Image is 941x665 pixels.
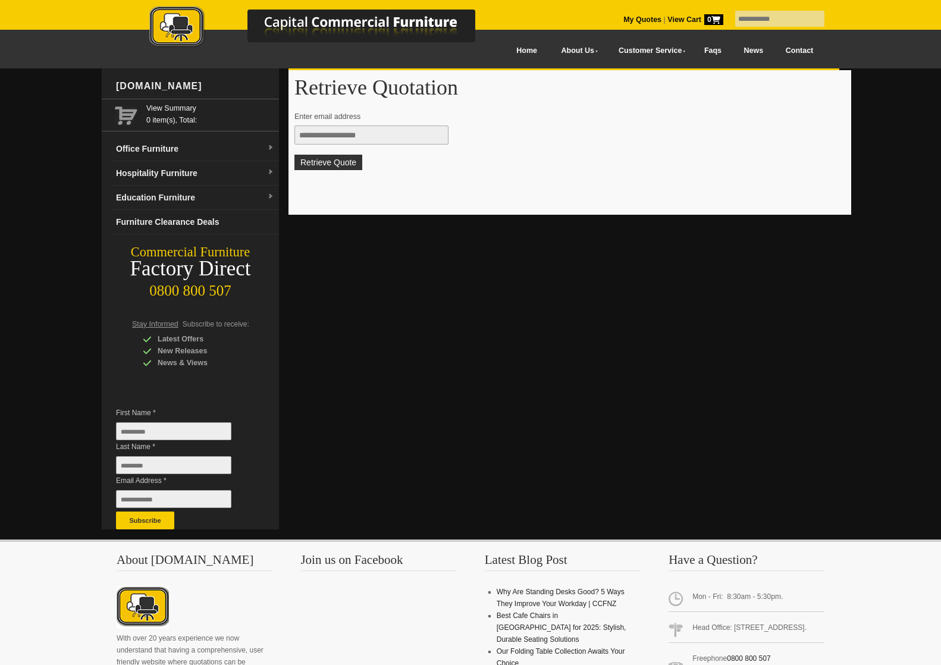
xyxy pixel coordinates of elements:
a: Contact [774,37,824,64]
a: View Summary [146,102,274,114]
h3: Join us on Facebook [300,554,456,571]
a: View Cart0 [666,15,723,24]
a: Best Cafe Chairs in [GEOGRAPHIC_DATA] for 2025: Stylish, Durable Seating Solutions [497,611,626,644]
button: Subscribe [116,512,174,529]
a: Customer Service [606,37,693,64]
div: News & Views [143,357,256,369]
span: 0 item(s), Total: [146,102,274,124]
img: dropdown [267,169,274,176]
div: Latest Offers [143,333,256,345]
span: Head Office: [STREET_ADDRESS]. [669,617,824,643]
h3: Have a Question? [669,554,824,571]
span: Mon - Fri: 8:30am - 5:30pm. [669,586,824,612]
a: News [733,37,774,64]
div: [DOMAIN_NAME] [111,68,279,104]
p: Enter email address [294,111,834,123]
input: First Name * [116,422,231,440]
div: Factory Direct [102,261,279,277]
span: Stay Informed [132,320,178,328]
img: Capital Commercial Furniture Logo [117,6,533,49]
span: Email Address * [116,475,249,487]
a: Office Furnituredropdown [111,137,279,161]
span: First Name * [116,407,249,419]
a: Capital Commercial Furniture Logo [117,6,533,53]
h3: Latest Blog Post [485,554,641,571]
span: 0 [704,14,723,25]
img: dropdown [267,145,274,152]
img: dropdown [267,193,274,200]
div: 0800 800 507 [102,277,279,299]
div: Commercial Furniture [102,244,279,261]
span: Subscribe to receive: [183,320,249,328]
a: Furniture Clearance Deals [111,210,279,234]
a: Why Are Standing Desks Good? 5 Ways They Improve Your Workday | CCFNZ [497,588,625,608]
a: Education Furnituredropdown [111,186,279,210]
a: 0800 800 507 [727,654,770,663]
input: Email Address * [116,490,231,508]
strong: View Cart [667,15,723,24]
button: Retrieve Quote [294,155,362,170]
h1: Retrieve Quotation [294,76,845,99]
h3: About [DOMAIN_NAME] [117,554,272,571]
input: Last Name * [116,456,231,474]
img: About CCFNZ Logo [117,586,169,629]
div: New Releases [143,345,256,357]
a: My Quotes [623,15,661,24]
a: Faqs [693,37,733,64]
a: About Us [548,37,606,64]
a: Hospitality Furnituredropdown [111,161,279,186]
span: Last Name * [116,441,249,453]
